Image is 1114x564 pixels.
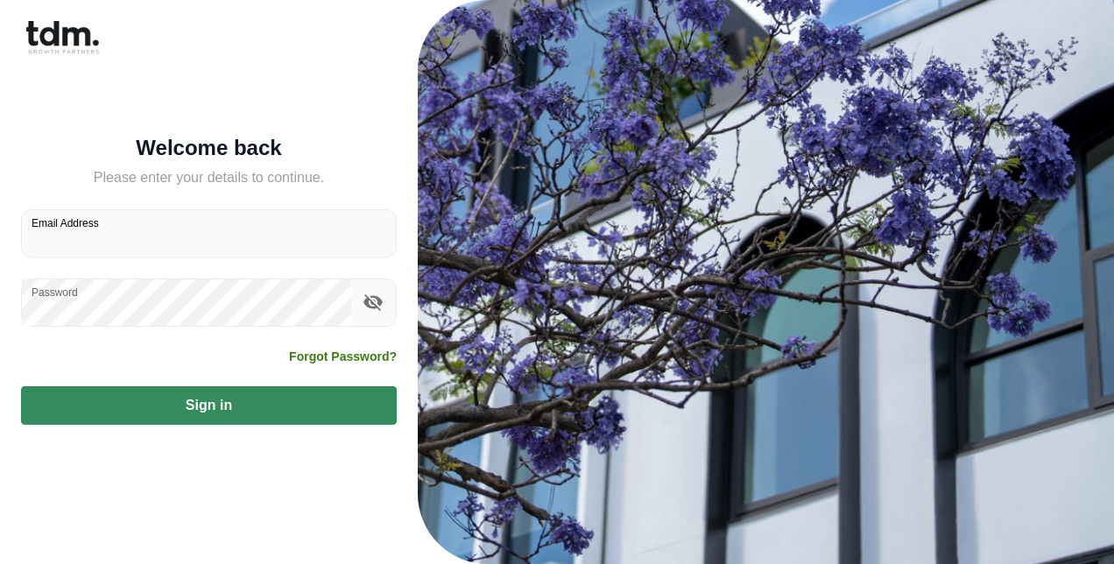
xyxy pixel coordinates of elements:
label: Email Address [32,215,99,230]
button: Sign in [21,386,397,425]
a: Forgot Password? [289,348,397,365]
h5: Welcome back [21,139,397,157]
button: toggle password visibility [358,287,388,317]
label: Password [32,285,78,300]
h5: Please enter your details to continue. [21,167,397,188]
